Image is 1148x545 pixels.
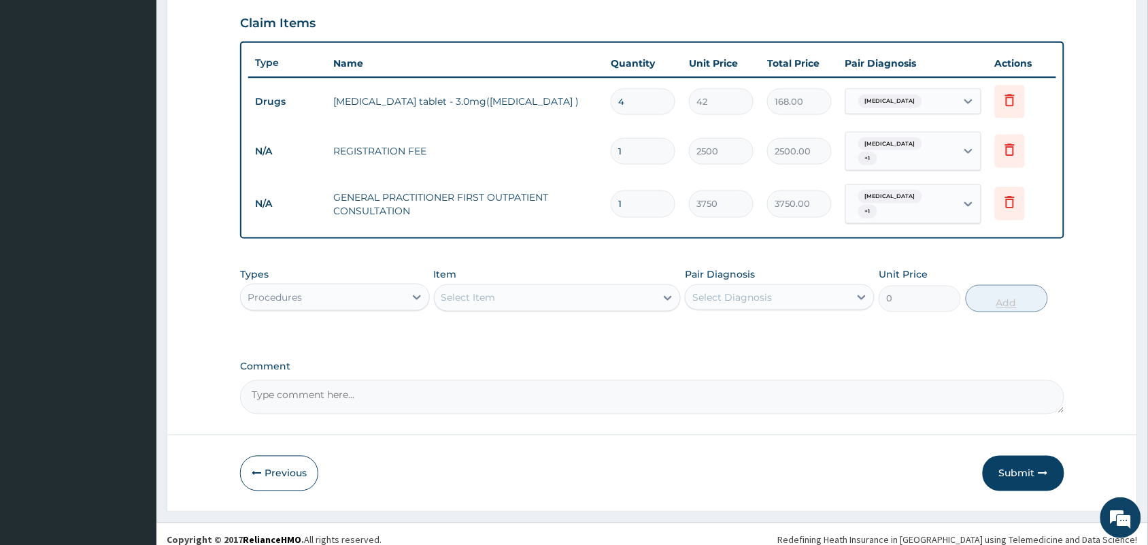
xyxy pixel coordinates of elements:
th: Unit Price [682,50,760,77]
div: Procedures [248,291,302,304]
h3: Claim Items [240,16,316,31]
th: Quantity [604,50,682,77]
label: Types [240,269,269,280]
td: Drugs [248,89,326,114]
span: [MEDICAL_DATA] [858,95,922,108]
div: Minimize live chat window [223,7,256,39]
th: Type [248,50,326,76]
span: [MEDICAL_DATA] [858,137,922,151]
textarea: Type your message and hit 'Enter' [7,371,259,419]
th: Pair Diagnosis [839,50,988,77]
td: N/A [248,139,326,164]
span: [MEDICAL_DATA] [858,190,922,203]
td: GENERAL PRACTITIONER FIRST OUTPATIENT CONSULTATION [326,184,604,225]
div: Chat with us now [71,76,229,94]
td: [MEDICAL_DATA] tablet - 3.0mg([MEDICAL_DATA] ) [326,88,604,115]
label: Comment [240,361,1064,373]
label: Item [434,267,457,281]
img: d_794563401_company_1708531726252_794563401 [25,68,55,102]
th: Actions [988,50,1056,77]
label: Unit Price [879,267,928,281]
button: Submit [983,456,1064,491]
span: We're online! [79,171,188,309]
button: Add [966,285,1048,312]
td: REGISTRATION FEE [326,137,604,165]
div: Select Item [441,291,496,305]
span: + 1 [858,205,877,218]
td: N/A [248,191,326,216]
label: Pair Diagnosis [685,267,755,281]
button: Previous [240,456,318,491]
th: Name [326,50,604,77]
div: Select Diagnosis [692,291,772,304]
span: + 1 [858,152,877,165]
th: Total Price [760,50,839,77]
